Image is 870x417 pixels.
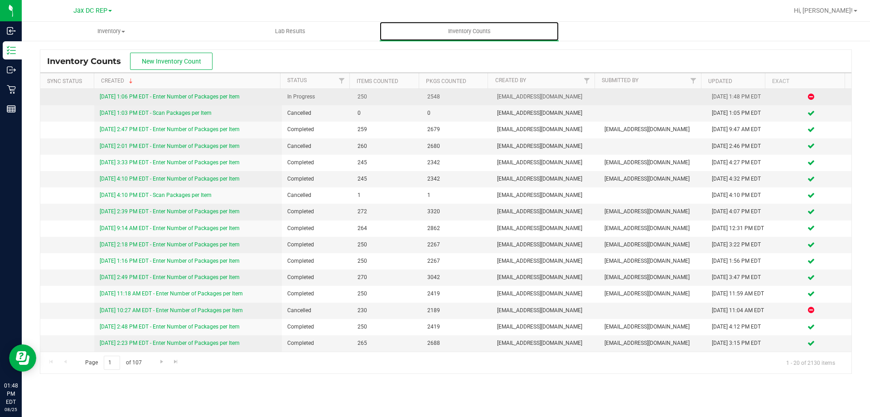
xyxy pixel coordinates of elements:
[604,289,701,298] span: [EMAIL_ADDRESS][DOMAIN_NAME]
[712,323,765,331] div: [DATE] 4:12 PM EDT
[497,306,594,315] span: [EMAIL_ADDRESS][DOMAIN_NAME]
[604,257,701,265] span: [EMAIL_ADDRESS][DOMAIN_NAME]
[712,207,765,216] div: [DATE] 4:07 PM EDT
[427,207,486,216] span: 3320
[497,224,594,233] span: [EMAIL_ADDRESS][DOMAIN_NAME]
[287,323,346,331] span: Completed
[287,142,346,151] span: Cancelled
[287,207,346,216] span: Completed
[201,22,380,41] a: Lab Results
[427,240,486,249] span: 2267
[358,339,416,348] span: 265
[287,306,346,315] span: Cancelled
[287,191,346,200] span: Cancelled
[602,77,638,83] a: Submitted By
[142,58,201,65] span: New Inventory Count
[287,273,346,282] span: Completed
[427,224,486,233] span: 2862
[604,175,701,183] span: [EMAIL_ADDRESS][DOMAIN_NAME]
[100,340,240,346] a: [DATE] 2:23 PM EDT - Enter Number of Packages per Item
[100,176,240,182] a: [DATE] 4:10 PM EDT - Enter Number of Packages per Item
[155,356,168,368] a: Go to the next page
[47,56,130,66] span: Inventory Counts
[100,93,240,100] a: [DATE] 1:06 PM EDT - Enter Number of Packages per Item
[287,339,346,348] span: Completed
[287,224,346,233] span: Completed
[100,274,240,280] a: [DATE] 2:49 PM EDT - Enter Number of Packages per Item
[604,273,701,282] span: [EMAIL_ADDRESS][DOMAIN_NAME]
[358,273,416,282] span: 270
[100,126,240,132] a: [DATE] 2:47 PM EDT - Enter Number of Packages per Item
[712,289,765,298] div: [DATE] 11:59 AM EDT
[169,356,183,368] a: Go to the last page
[712,175,765,183] div: [DATE] 4:32 PM EDT
[497,273,594,282] span: [EMAIL_ADDRESS][DOMAIN_NAME]
[712,306,765,315] div: [DATE] 11:04 AM EDT
[426,78,466,84] a: Pkgs Counted
[712,158,765,167] div: [DATE] 4:27 PM EDT
[497,289,594,298] span: [EMAIL_ADDRESS][DOMAIN_NAME]
[604,207,701,216] span: [EMAIL_ADDRESS][DOMAIN_NAME]
[497,240,594,249] span: [EMAIL_ADDRESS][DOMAIN_NAME]
[287,158,346,167] span: Completed
[22,22,201,41] a: Inventory
[358,175,416,183] span: 245
[604,339,701,348] span: [EMAIL_ADDRESS][DOMAIN_NAME]
[497,323,594,331] span: [EMAIL_ADDRESS][DOMAIN_NAME]
[100,290,243,297] a: [DATE] 11:18 AM EDT - Enter Number of Packages per Item
[287,77,307,83] a: Status
[358,323,416,331] span: 250
[287,175,346,183] span: Completed
[604,240,701,249] span: [EMAIL_ADDRESS][DOMAIN_NAME]
[358,257,416,265] span: 250
[604,158,701,167] span: [EMAIL_ADDRESS][DOMAIN_NAME]
[497,207,594,216] span: [EMAIL_ADDRESS][DOMAIN_NAME]
[287,93,346,101] span: In Progress
[712,109,765,118] div: [DATE] 1:05 PM EDT
[604,323,701,331] span: [EMAIL_ADDRESS][DOMAIN_NAME]
[100,208,240,215] a: [DATE] 2:39 PM EDT - Enter Number of Packages per Item
[712,257,765,265] div: [DATE] 1:56 PM EDT
[100,241,240,248] a: [DATE] 2:18 PM EDT - Enter Number of Packages per Item
[712,240,765,249] div: [DATE] 3:22 PM EDT
[497,125,594,134] span: [EMAIL_ADDRESS][DOMAIN_NAME]
[427,191,486,200] span: 1
[22,27,200,35] span: Inventory
[495,77,526,83] a: Created By
[358,109,416,118] span: 0
[427,142,486,151] span: 2680
[708,78,732,84] a: Updated
[712,125,765,134] div: [DATE] 9:47 AM EDT
[712,142,765,151] div: [DATE] 2:46 PM EDT
[73,7,107,15] span: Jax DC REP
[334,73,349,88] a: Filter
[7,65,16,74] inline-svg: Outbound
[712,273,765,282] div: [DATE] 3:47 PM EDT
[604,224,701,233] span: [EMAIL_ADDRESS][DOMAIN_NAME]
[100,258,240,264] a: [DATE] 1:16 PM EDT - Enter Number of Packages per Item
[358,289,416,298] span: 250
[263,27,318,35] span: Lab Results
[100,225,240,231] a: [DATE] 9:14 AM EDT - Enter Number of Packages per Item
[358,158,416,167] span: 245
[779,356,842,369] span: 1 - 20 of 2130 items
[47,78,82,84] a: Sync Status
[358,191,416,200] span: 1
[497,158,594,167] span: [EMAIL_ADDRESS][DOMAIN_NAME]
[427,323,486,331] span: 2419
[7,46,16,55] inline-svg: Inventory
[100,324,240,330] a: [DATE] 2:48 PM EDT - Enter Number of Packages per Item
[287,240,346,249] span: Completed
[100,159,240,166] a: [DATE] 3:33 PM EDT - Enter Number of Packages per Item
[427,93,486,101] span: 2548
[100,110,212,116] a: [DATE] 1:03 PM EDT - Scan Packages per Item
[130,53,213,70] button: New Inventory Count
[4,406,18,413] p: 08/25
[358,125,416,134] span: 259
[358,240,416,249] span: 250
[77,356,149,370] span: Page of 107
[765,73,845,89] th: Exact
[427,109,486,118] span: 0
[579,73,594,88] a: Filter
[436,27,503,35] span: Inventory Counts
